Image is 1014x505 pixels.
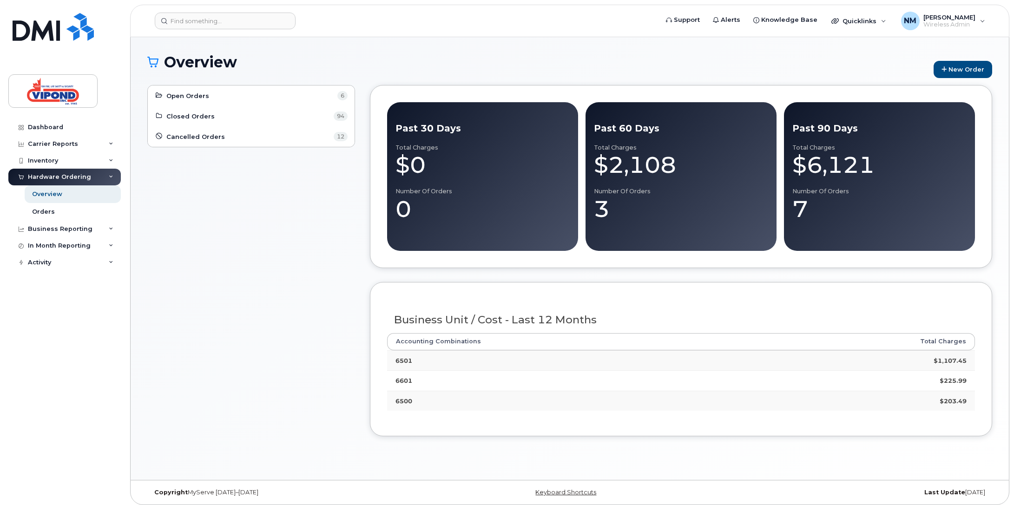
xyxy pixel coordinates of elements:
[792,195,967,223] div: 7
[334,111,348,121] span: 94
[594,122,768,135] div: Past 60 Days
[387,333,751,350] th: Accounting Combinations
[155,111,348,122] a: Closed Orders 94
[395,144,570,151] div: Total Charges
[711,489,992,496] div: [DATE]
[394,314,968,326] h3: Business Unit / Cost - Last 12 Months
[792,122,967,135] div: Past 90 Days
[166,112,215,121] span: Closed Orders
[792,188,967,195] div: Number of Orders
[924,489,965,496] strong: Last Update
[154,489,188,496] strong: Copyright
[594,188,768,195] div: Number of Orders
[166,132,225,141] span: Cancelled Orders
[940,397,967,405] strong: $203.49
[155,90,348,101] a: Open Orders 6
[395,357,412,364] strong: 6501
[751,333,975,350] th: Total Charges
[535,489,596,496] a: Keyboard Shortcuts
[940,377,967,384] strong: $225.99
[395,151,570,179] div: $0
[337,91,348,100] span: 6
[395,195,570,223] div: 0
[792,144,967,151] div: Total Charges
[594,151,768,179] div: $2,108
[395,397,412,405] strong: 6500
[395,377,412,384] strong: 6601
[334,132,348,141] span: 12
[594,195,768,223] div: 3
[934,357,967,364] strong: $1,107.45
[395,188,570,195] div: Number of Orders
[594,144,768,151] div: Total Charges
[155,131,348,142] a: Cancelled Orders 12
[792,151,967,179] div: $6,121
[147,489,429,496] div: MyServe [DATE]–[DATE]
[166,92,209,100] span: Open Orders
[395,122,570,135] div: Past 30 Days
[934,61,992,78] a: New Order
[147,54,929,70] h1: Overview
